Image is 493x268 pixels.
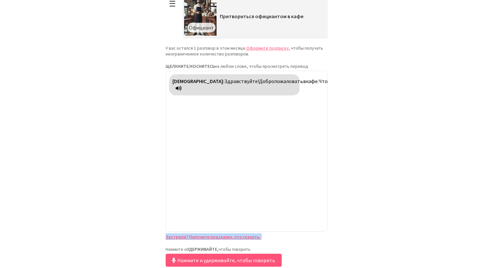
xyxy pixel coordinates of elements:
font: УДЕРЖИВАЙТЕ, [187,246,218,252]
font: Нажмите и удерживайте, чтобы говорить [177,257,275,263]
font: ЩЕЛКНИТЕ/КОСНИТЕСЬ [166,63,215,69]
a: Оформите подписку [246,45,289,51]
div: Нажмите, чтобы перевести [169,74,299,95]
font: на любом слове, чтобы просмотреть перевод [215,63,308,69]
button: Нажмите и удерживайте, чтобы говорить [166,254,282,267]
font: Что [319,78,328,84]
font: ! [258,78,259,84]
font: Нажмите и [166,246,187,252]
font: чтобы говорить [218,246,251,252]
font: . [318,78,319,84]
font: У вас остался 1 разговор в этом месяце. [166,45,246,51]
font: Здравствуйте [224,78,258,84]
font: Притвориться официантом в кафе [220,13,303,19]
font: [DEMOGRAPHIC_DATA]: [172,78,224,84]
font: Добро [259,78,274,84]
font: , чтобы получать неограниченное количество разговоров. [166,45,323,57]
font: кафе [306,78,318,84]
font: в [303,78,306,84]
a: Застряли? Получите подсказку, что сказать. [166,234,261,240]
font: Официант [189,24,214,31]
font: пожаловать [274,78,303,84]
